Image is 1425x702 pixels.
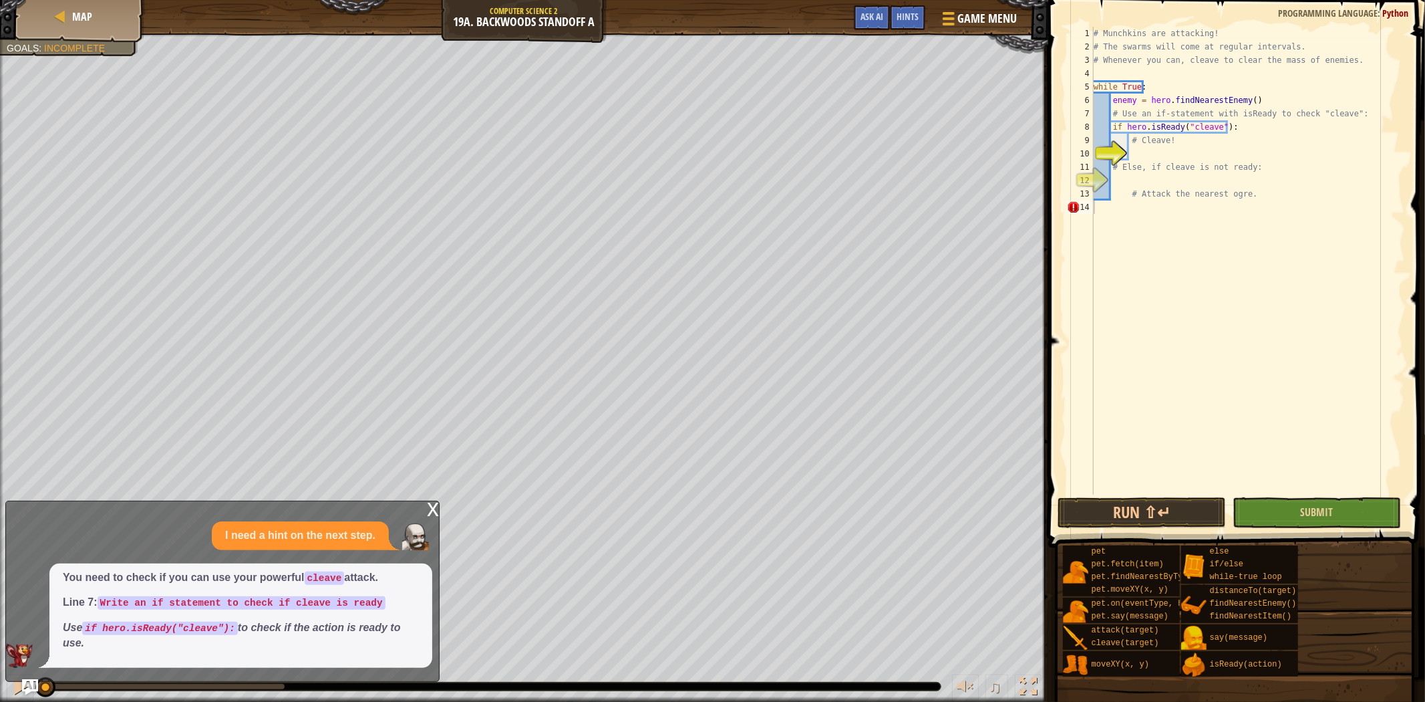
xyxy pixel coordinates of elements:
[952,675,979,702] button: Adjust volume
[1067,201,1094,214] div: 14
[1063,560,1088,585] img: portrait.png
[1063,653,1088,678] img: portrait.png
[63,570,419,586] p: You need to check if you can use your powerful attack.
[1067,187,1094,201] div: 13
[1063,626,1088,651] img: portrait.png
[1015,675,1042,702] button: Toggle fullscreen
[1181,653,1207,678] img: portrait.png
[22,679,38,695] button: Ask AI
[1210,560,1243,569] span: if/else
[1067,120,1094,134] div: 8
[1058,497,1226,528] button: Run ⇧↵
[7,43,39,53] span: Goals
[6,644,33,668] img: AI
[1210,599,1297,608] span: findNearestEnemy()
[1067,40,1094,53] div: 2
[932,5,1025,37] button: Game Menu
[7,675,33,702] button: Ctrl + P: Pause
[1092,612,1168,621] span: pet.say(message)
[402,523,429,550] img: Player
[427,501,439,515] div: x
[1378,7,1382,19] span: :
[1092,626,1159,635] span: attack(target)
[1067,174,1094,187] div: 12
[988,677,1001,697] span: ♫
[44,43,105,53] span: Incomplete
[82,622,238,635] code: if hero.isReady("cleave"):
[860,10,883,23] span: Ask AI
[1092,547,1106,556] span: pet
[39,43,44,53] span: :
[1092,585,1168,594] span: pet.moveXY(x, y)
[1301,505,1333,519] span: Submit
[98,596,385,610] code: Write an if statement to check if cleave is ready
[1092,572,1221,582] span: pet.findNearestByType(type)
[1067,53,1094,67] div: 3
[1092,560,1164,569] span: pet.fetch(item)
[1063,599,1088,624] img: portrait.png
[1181,554,1207,579] img: portrait.png
[1181,626,1207,651] img: portrait.png
[1210,633,1267,642] span: say(message)
[1210,612,1291,621] span: findNearestItem()
[854,5,890,30] button: Ask AI
[1092,660,1149,669] span: moveXY(x, y)
[1210,572,1282,582] span: while-true loop
[1210,547,1229,556] span: else
[1210,660,1282,669] span: isReady(action)
[1092,638,1159,648] span: cleave(target)
[1067,134,1094,147] div: 9
[1067,107,1094,120] div: 7
[1382,7,1408,19] span: Python
[957,10,1017,27] span: Game Menu
[1067,67,1094,80] div: 4
[1233,497,1401,528] button: Submit
[1067,27,1094,40] div: 1
[985,675,1008,702] button: ♫
[1181,593,1207,618] img: portrait.png
[1210,586,1297,596] span: distanceTo(target)
[1067,160,1094,174] div: 11
[305,572,345,585] code: cleave
[1067,80,1094,94] div: 5
[63,622,401,649] em: Use to check if the action is ready to use.
[68,9,92,24] a: Map
[1067,94,1094,107] div: 6
[1092,599,1217,608] span: pet.on(eventType, handler)
[1067,147,1094,160] div: 10
[225,528,375,544] p: I need a hint on the next step.
[72,9,92,24] span: Map
[63,595,419,610] p: Line 7:
[897,10,919,23] span: Hints
[1278,7,1378,19] span: Programming language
